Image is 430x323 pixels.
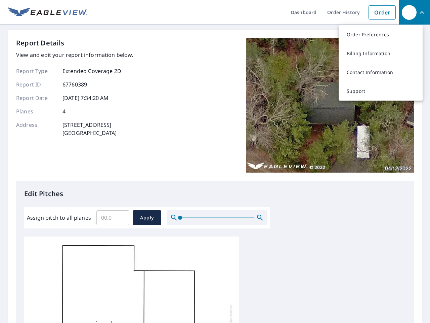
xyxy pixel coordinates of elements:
p: Report Date [16,94,56,102]
button: Apply [133,210,161,225]
img: EV Logo [8,7,87,17]
p: 4 [62,107,66,115]
a: Contact Information [339,63,423,82]
a: Order Preferences [339,25,423,44]
a: Order [369,5,396,20]
input: 00.0 [96,208,129,227]
p: [DATE] 7:34:20 AM [62,94,109,102]
p: Report Details [16,38,64,48]
a: Support [339,82,423,101]
p: [STREET_ADDRESS] [GEOGRAPHIC_DATA] [62,121,117,137]
span: Apply [138,214,156,222]
p: Planes [16,107,56,115]
p: Address [16,121,56,137]
p: Report Type [16,67,56,75]
p: Report ID [16,80,56,88]
label: Assign pitch to all planes [27,214,91,222]
p: Edit Pitches [24,189,406,199]
p: View and edit your report information below. [16,51,133,59]
img: Top image [246,38,414,173]
p: Extended Coverage 2D [62,67,121,75]
a: Billing Information [339,44,423,63]
p: 67760389 [62,80,87,88]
